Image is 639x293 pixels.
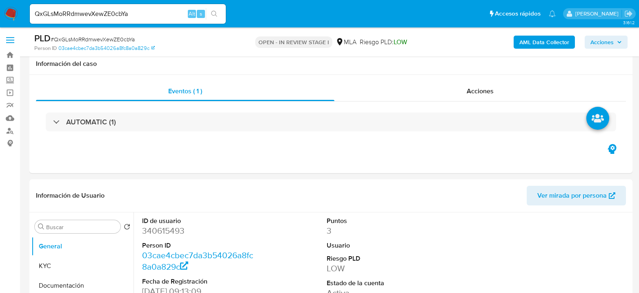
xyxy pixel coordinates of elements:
dt: Puntos [327,216,442,225]
button: Acciones [585,36,628,49]
p: OPEN - IN REVIEW STAGE I [255,36,332,48]
span: Alt [189,10,195,18]
span: Eventos ( 1 ) [168,86,202,96]
dd: 340615493 [142,225,257,237]
dt: Person ID [142,241,257,250]
input: Buscar usuario o caso... [30,9,226,19]
span: Acciones [467,86,494,96]
dd: LOW [327,263,442,274]
h3: AUTOMATIC (1) [66,117,116,126]
a: 03cae4cbec7da3b54026a8fc8a0a829c [58,45,155,52]
dt: Usuario [327,241,442,250]
input: Buscar [46,223,117,231]
a: Salir [624,9,633,18]
b: Person ID [34,45,57,52]
span: Accesos rápidos [495,9,541,18]
b: AML Data Collector [519,36,569,49]
dd: 3 [327,225,442,237]
a: Notificaciones [549,10,556,17]
span: LOW [394,37,407,47]
span: # QxGLsMoRRdmwevXewZE0cbYa [51,35,135,43]
button: Volver al orden por defecto [124,223,130,232]
dt: ID de usuario [142,216,257,225]
h1: Información del caso [36,60,626,68]
p: cecilia.zacarias@mercadolibre.com [575,10,621,18]
span: Acciones [590,36,614,49]
button: Ver mirada por persona [527,186,626,205]
button: search-icon [206,8,223,20]
span: Riesgo PLD: [360,38,407,47]
h1: Información de Usuario [36,192,105,200]
div: AUTOMATIC (1) [46,113,616,131]
button: AML Data Collector [514,36,575,49]
button: General [31,237,134,256]
dt: Fecha de Registración [142,277,257,286]
button: KYC [31,256,134,276]
button: Buscar [38,223,45,230]
span: Ver mirada por persona [537,186,607,205]
a: 03cae4cbec7da3b54026a8fc8a0a829c [142,249,253,273]
div: MLA [336,38,356,47]
dt: Riesgo PLD [327,254,442,263]
dt: Estado de la cuenta [327,279,442,288]
span: s [200,10,202,18]
b: PLD [34,32,51,45]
